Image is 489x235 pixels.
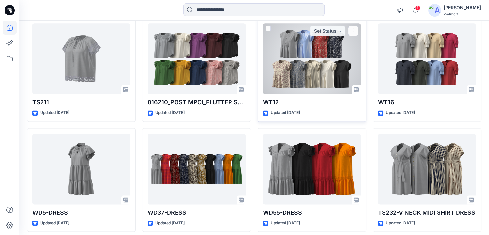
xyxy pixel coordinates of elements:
[271,109,300,116] p: Updated [DATE]
[386,109,415,116] p: Updated [DATE]
[263,208,361,217] p: WD55-DRESS
[415,5,420,11] span: 1
[263,98,361,107] p: WT12
[428,4,441,17] img: avatar
[378,208,476,217] p: TS232-V NECK MIDI SHIRT DRESS
[263,23,361,94] a: WT12
[271,220,300,227] p: Updated [DATE]
[40,220,69,227] p: Updated [DATE]
[32,134,130,204] a: WD5-DRESS
[444,4,481,12] div: [PERSON_NAME]
[148,23,245,94] a: 016210_POST MPCI_FLUTTER SLEEVE BLOUSE
[263,134,361,204] a: WD55-DRESS
[378,23,476,94] a: WT16
[155,109,185,116] p: Updated [DATE]
[444,12,481,16] div: Walmart
[148,98,245,107] p: 016210_POST MPCI_FLUTTER SLEEVE BLOUSE
[32,98,130,107] p: TS211
[40,109,69,116] p: Updated [DATE]
[155,220,185,227] p: Updated [DATE]
[32,208,130,217] p: WD5-DRESS
[386,220,415,227] p: Updated [DATE]
[378,134,476,204] a: TS232-V NECK MIDI SHIRT DRESS
[148,134,245,204] a: WD37-DRESS
[148,208,245,217] p: WD37-DRESS
[378,98,476,107] p: WT16
[32,23,130,94] a: TS211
